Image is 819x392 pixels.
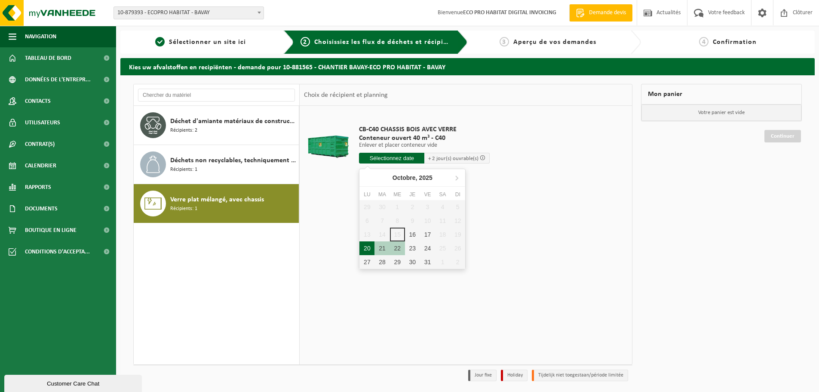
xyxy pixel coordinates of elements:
div: Choix de récipient et planning [300,84,392,106]
span: Récipients: 1 [170,205,197,213]
div: Ve [420,190,435,199]
div: Je [405,190,420,199]
div: 16 [405,228,420,241]
span: 10-879393 - ECOPRO HABITAT - BAVAY [114,7,264,19]
span: Récipients: 2 [170,127,197,135]
div: Me [390,190,405,199]
li: Jour fixe [468,370,497,381]
span: Confirmation [713,39,757,46]
span: 4 [699,37,709,46]
div: 21 [374,241,390,255]
span: 10-879393 - ECOPRO HABITAT - BAVAY [113,6,264,19]
span: 2 [301,37,310,46]
button: Déchet d'amiante matériaux de construction inertes (non friable) Récipients: 2 [134,106,299,145]
div: 17 [420,228,435,241]
span: Sélectionner un site ici [169,39,246,46]
span: Données de l'entrepr... [25,69,91,90]
span: Navigation [25,26,56,47]
div: 29 [390,255,405,269]
span: Récipients: 1 [170,166,197,174]
button: Déchets non recyclables, techniquement non combustibles (combustibles) Récipients: 1 [134,145,299,184]
span: Calendrier [25,155,56,176]
div: 28 [374,255,390,269]
span: Rapports [25,176,51,198]
div: 30 [405,255,420,269]
a: 1Sélectionner un site ici [125,37,277,47]
span: + 2 jour(s) ouvrable(s) [428,156,479,161]
div: Sa [435,190,450,199]
input: Chercher du matériel [138,89,295,102]
span: Documents [25,198,58,219]
div: 22 [390,241,405,255]
span: Déchets non recyclables, techniquement non combustibles (combustibles) [170,155,297,166]
span: CB-C40 CHASSIS BOIS AVEC VERRE [359,125,490,134]
div: Ma [374,190,390,199]
li: Holiday [501,370,528,381]
div: Mon panier [641,84,802,105]
strong: ECO PRO HABITAT DIGITAL INVOICING [463,9,556,16]
div: 27 [359,255,374,269]
h2: Kies uw afvalstoffen en recipiënten - demande pour 10-881565 - CHANTIER BAVAY-ECO PRO HABITAT - B... [120,58,815,75]
input: Sélectionnez date [359,153,424,164]
span: Boutique en ligne [25,219,77,241]
span: 3 [500,37,509,46]
iframe: chat widget [4,373,144,392]
span: Choisissiez les flux de déchets et récipients [314,39,457,46]
p: Votre panier est vide [641,105,801,121]
a: Demande devis [569,4,632,22]
span: Verre plat mélangé, avec chassis [170,194,264,205]
button: Verre plat mélangé, avec chassis Récipients: 1 [134,184,299,223]
span: Déchet d'amiante matériaux de construction inertes (non friable) [170,116,297,127]
div: 24 [420,241,435,255]
div: 23 [405,241,420,255]
div: Lu [359,190,374,199]
div: 20 [359,241,374,255]
i: 2025 [419,175,433,181]
span: Contacts [25,90,51,112]
span: Utilisateurs [25,112,60,133]
p: Enlever et placer conteneur vide [359,142,490,148]
span: Demande devis [587,9,628,17]
div: Di [450,190,465,199]
span: Contrat(s) [25,133,55,155]
a: Continuer [764,130,801,142]
span: Aperçu de vos demandes [513,39,596,46]
span: Tableau de bord [25,47,71,69]
span: 1 [155,37,165,46]
span: Conditions d'accepta... [25,241,90,262]
li: Tijdelijk niet toegestaan/période limitée [532,370,628,381]
div: 31 [420,255,435,269]
span: Conteneur ouvert 40 m³ - C40 [359,134,490,142]
div: Octobre, [389,171,436,185]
